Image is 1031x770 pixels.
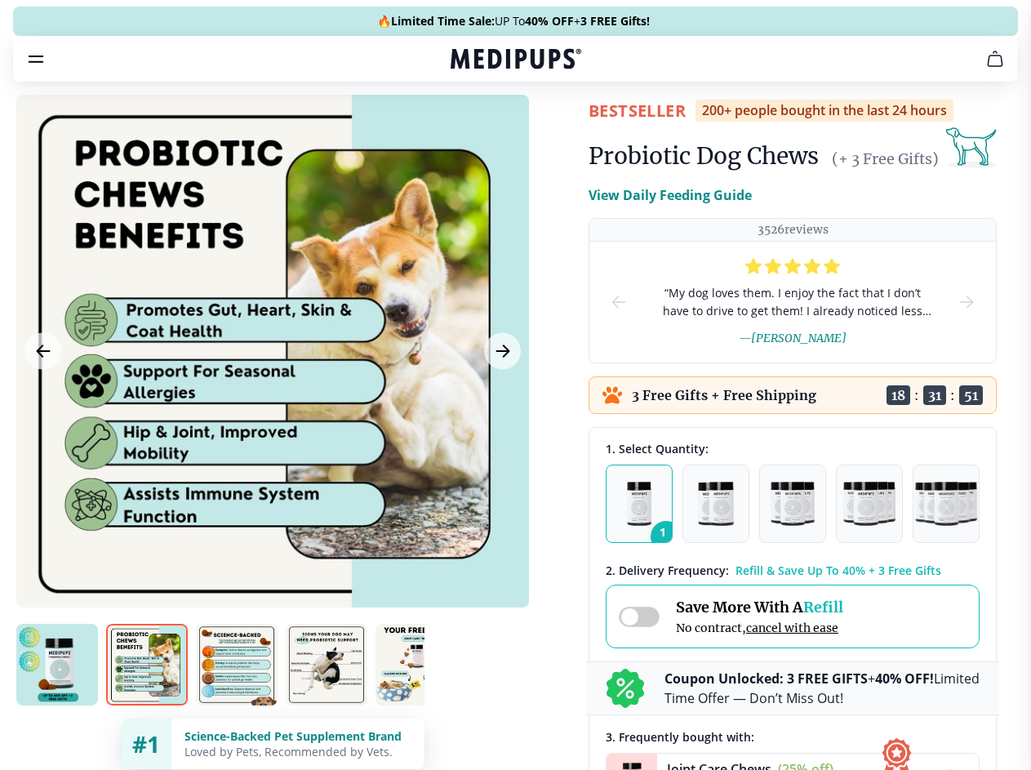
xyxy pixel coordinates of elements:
button: Previous Image [24,333,61,370]
img: Probiotic Dog Chews | Natural Dog Supplements [376,624,457,705]
span: 🔥 UP To + [377,13,650,29]
span: : [950,387,955,403]
span: Refill & Save Up To 40% + 3 Free Gifts [735,563,941,578]
img: Probiotic Dog Chews | Natural Dog Supplements [16,624,98,705]
span: BestSeller [589,100,686,122]
img: Pack of 3 - Natural Dog Supplements [771,482,815,526]
button: burger-menu [26,49,46,69]
img: Pack of 4 - Natural Dog Supplements [843,482,895,526]
img: Pack of 1 - Natural Dog Supplements [627,482,652,526]
img: Probiotic Dog Chews | Natural Dog Supplements [286,624,367,705]
span: : [914,387,919,403]
span: 1 [651,521,682,552]
a: Medipups [451,47,581,74]
span: Refill [803,598,843,616]
p: 3526 reviews [758,222,829,238]
h1: Probiotic Dog Chews [589,141,819,171]
b: Coupon Unlocked: 3 FREE GIFTS [664,670,868,688]
div: Loved by Pets, Recommended by Vets. [184,744,411,759]
img: Probiotic Dog Chews | Natural Dog Supplements [106,624,188,705]
div: 1. Select Quantity: [606,441,980,456]
span: — [PERSON_NAME] [739,331,847,345]
span: 51 [959,385,983,405]
span: 31 [923,385,946,405]
span: “ My dog loves them. I enjoy the fact that I don’t have to drive to get them! I already noticed l... [655,284,931,320]
img: Probiotic Dog Chews | Natural Dog Supplements [196,624,278,705]
button: cart [975,39,1015,78]
div: 200+ people bought in the last 24 hours [695,100,953,122]
button: Next Image [484,333,521,370]
span: 18 [887,385,910,405]
button: next-slide [957,242,976,363]
img: Pack of 5 - Natural Dog Supplements [915,482,978,526]
span: cancel with ease [746,621,838,635]
span: No contract, [676,621,843,635]
p: View Daily Feeding Guide [589,185,752,205]
span: 3 . Frequently bought with: [606,729,754,745]
span: Save More With A [676,598,843,616]
p: + Limited Time Offer — Don’t Miss Out! [664,669,980,708]
span: (+ 3 Free Gifts) [832,149,939,168]
span: #1 [132,728,160,759]
span: 2 . Delivery Frequency: [606,563,729,578]
img: Pack of 2 - Natural Dog Supplements [698,482,734,526]
button: 1 [606,465,673,543]
p: 3 Free Gifts + Free Shipping [632,387,816,403]
div: Science-Backed Pet Supplement Brand [184,728,411,744]
button: prev-slide [609,242,629,363]
b: 40% OFF! [875,670,934,688]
